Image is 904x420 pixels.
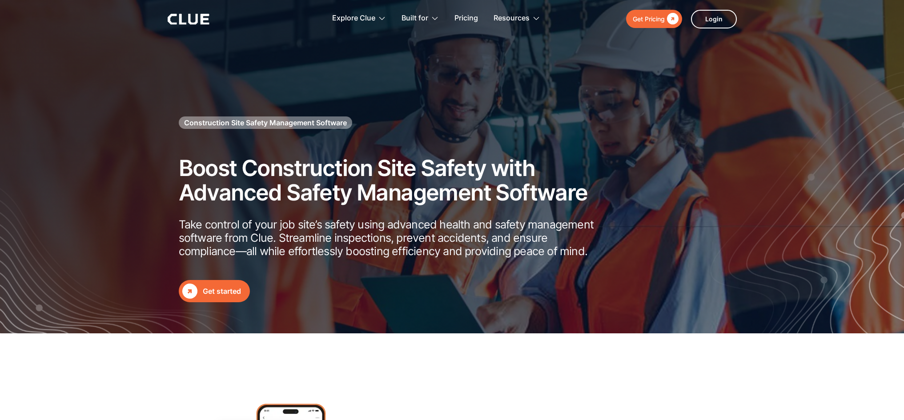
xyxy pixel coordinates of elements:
[179,280,250,302] a: Get started
[691,10,737,28] a: Login
[494,4,530,32] div: Resources
[626,10,682,28] a: Get Pricing
[454,4,478,32] a: Pricing
[494,4,540,32] div: Resources
[402,4,428,32] div: Built for
[633,13,665,24] div: Get Pricing
[179,218,601,258] p: Take control of your job site’s safety using advanced health and safety management software from ...
[332,4,386,32] div: Explore Clue
[707,70,904,333] img: Construction fleet management software
[402,4,439,32] div: Built for
[182,284,197,299] div: 
[332,4,375,32] div: Explore Clue
[179,156,601,205] h2: Boost Construction Site Safety with Advanced Safety Management Software
[665,13,679,24] div: 
[203,286,241,297] div: Get started
[184,118,347,128] h1: Construction Site Safety Management Software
